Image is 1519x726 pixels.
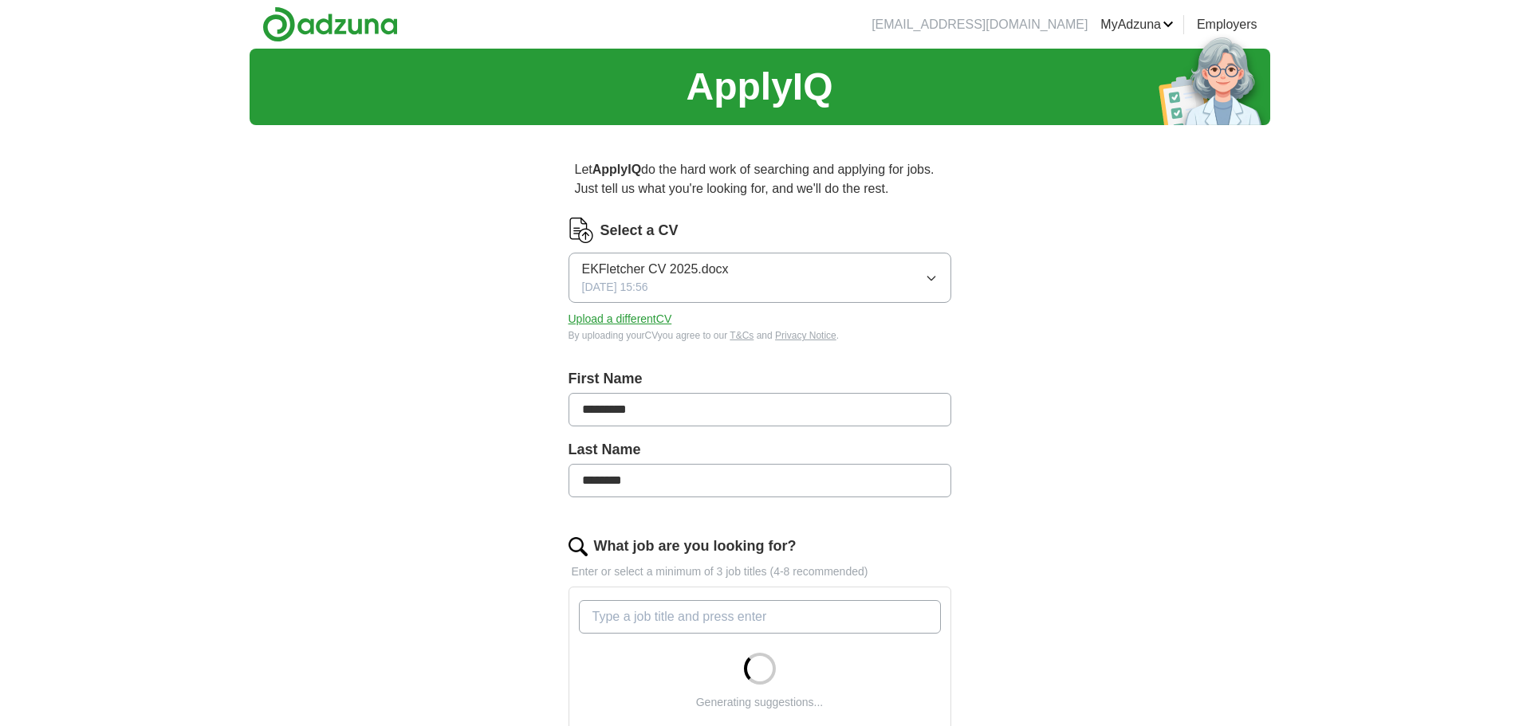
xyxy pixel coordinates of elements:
p: Enter or select a minimum of 3 job titles (4-8 recommended) [569,563,951,580]
a: T&Cs [730,330,754,341]
label: Last Name [569,439,951,461]
button: Upload a differentCV [569,311,672,328]
span: [DATE] 15:56 [582,279,648,296]
img: search.png [569,537,588,556]
img: CV Icon [569,218,594,243]
button: EKFletcher CV 2025.docx[DATE] 15:56 [569,253,951,303]
a: Privacy Notice [775,330,836,341]
a: MyAdzuna [1100,15,1174,34]
strong: ApplyIQ [592,163,641,176]
img: Adzuna logo [262,6,398,42]
div: By uploading your CV you agree to our and . [569,328,951,343]
div: Generating suggestions... [696,694,824,711]
li: [EMAIL_ADDRESS][DOMAIN_NAME] [872,15,1088,34]
a: Employers [1197,15,1257,34]
p: Let do the hard work of searching and applying for jobs. Just tell us what you're looking for, an... [569,154,951,205]
label: What job are you looking for? [594,536,797,557]
label: First Name [569,368,951,390]
span: EKFletcher CV 2025.docx [582,260,729,279]
h1: ApplyIQ [686,58,832,116]
label: Select a CV [600,220,679,241]
input: Type a job title and press enter [579,600,941,634]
